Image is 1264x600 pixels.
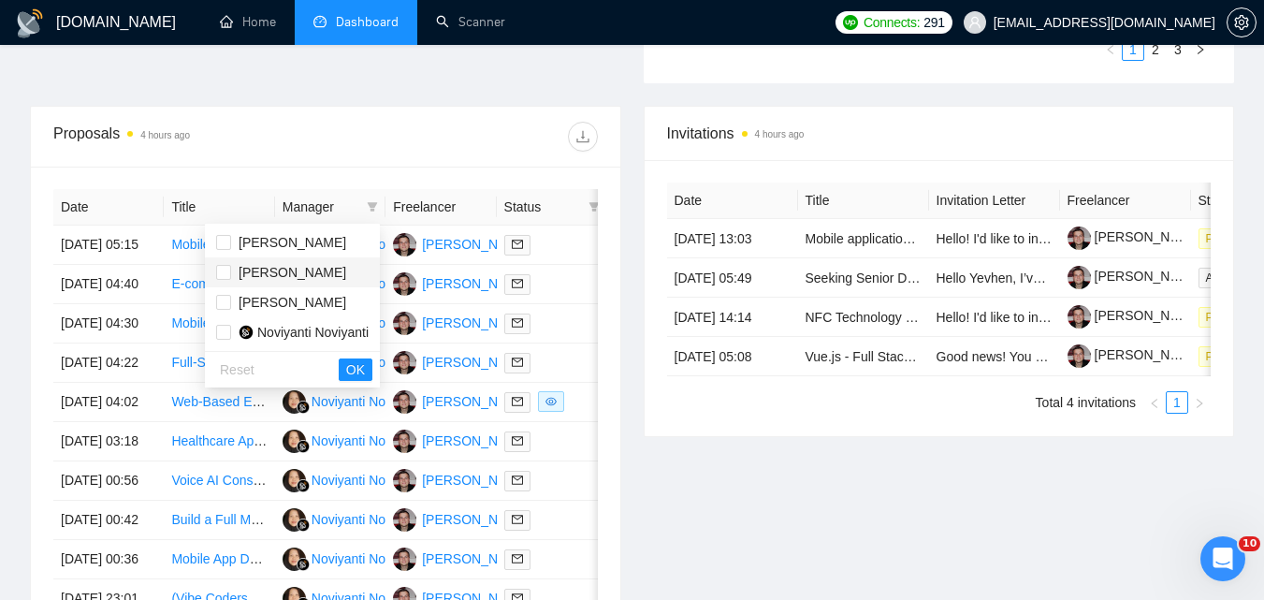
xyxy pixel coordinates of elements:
a: Pending [1199,309,1262,324]
div: [PERSON_NAME] [422,234,530,255]
img: gigradar-bm.png [297,440,310,453]
a: YS[PERSON_NAME] [393,550,530,565]
time: 4 hours ago [755,129,805,139]
a: [PERSON_NAME] [1068,229,1202,244]
a: Healthcare App Development [171,433,341,448]
a: NNNoviyanti Noviyanti [283,393,423,408]
iframe: Intercom live chat [1200,536,1245,581]
a: YS[PERSON_NAME] [393,354,530,369]
button: download [568,122,598,152]
span: mail [512,475,523,486]
div: [PERSON_NAME] [422,273,530,294]
img: YS [393,430,416,453]
a: [PERSON_NAME] [1068,308,1202,323]
div: [PERSON_NAME] [422,549,530,569]
a: YS[PERSON_NAME] [393,315,530,329]
div: Noviyanti Noviyanti [312,470,423,490]
button: setting [1227,7,1257,37]
td: Mobile application refactoring [798,219,929,258]
th: Title [798,183,929,219]
li: Total 4 invitations [1036,391,1136,414]
img: logo [15,8,45,38]
span: download [569,129,597,144]
a: [PERSON_NAME] [1068,347,1202,362]
span: filter [585,193,603,221]
span: Connects: [864,12,920,33]
td: [DATE] 03:18 [53,422,164,461]
th: Freelancer [385,189,496,226]
a: E-commerce Website Enhancement for Car Parts [171,276,458,291]
div: Proposals [53,122,326,152]
a: Voice AI Consultation (Vapi / Retell Expert) — Custom Architecture + Long-Term Build Strategy [171,473,719,488]
td: [DATE] 04:30 [53,304,164,344]
a: Build a Full Medical Question Bank Website (Similar to [PERSON_NAME] or UWorld) [171,512,666,527]
a: YS[PERSON_NAME] [393,275,530,290]
li: Previous Page [1143,391,1166,414]
img: YS [393,272,416,296]
span: Pending [1199,228,1255,249]
span: OK [346,359,365,380]
img: upwork-logo.png [843,15,858,30]
span: Manager [283,197,359,217]
div: [PERSON_NAME] [422,352,530,373]
td: Mobile App Developer for Habit-Recovery App [164,540,274,579]
img: YS [393,548,416,571]
span: eye [545,396,557,407]
img: 0HZm5+FzCBguwLTpFOMAAAAASUVORK5CYII= [239,325,254,340]
td: Full-Stack Developer Needed – Mobile App (iOS/Android) with Subscriptions & Real-Time Alerts [164,344,274,383]
td: [DATE] 13:03 [667,219,798,258]
img: NN [283,508,306,532]
a: homeHome [220,14,276,30]
span: [PERSON_NAME] [239,295,346,310]
td: Healthcare App Development [164,422,274,461]
td: NFC Technology Specialist for Smart Access Systems [798,298,929,337]
span: mail [512,514,523,525]
td: E-commerce Website Enhancement for Car Parts [164,265,274,304]
span: setting [1228,15,1256,30]
a: [PERSON_NAME] [1068,269,1202,284]
td: [DATE] 05:08 [667,337,798,376]
img: YS [393,508,416,532]
th: Invitation Letter [929,183,1060,219]
button: left [1143,391,1166,414]
a: NNNoviyanti Noviyanti [283,511,423,526]
span: mail [512,553,523,564]
img: c1bYBLFISfW-KFu5YnXsqDxdnhJyhFG7WZWQjmw4vq0-YF4TwjoJdqRJKIWeWIjxa9 [1068,305,1091,329]
span: mail [512,239,523,250]
a: Full-Stack Developer Needed – Mobile App (iOS/Android) with Subscriptions & Real-Time Alerts [171,355,726,370]
li: 2 [1144,38,1167,61]
span: right [1195,44,1206,55]
td: [DATE] 04:02 [53,383,164,422]
img: gigradar-bm.png [297,558,310,571]
div: Noviyanti Noviyanti [312,509,423,530]
td: Voice AI Consultation (Vapi / Retell Expert) — Custom Architecture + Long-Term Build Strategy [164,461,274,501]
td: [DATE] 00:36 [53,540,164,579]
time: 4 hours ago [140,130,190,140]
img: gigradar-bm.png [297,519,310,532]
a: Mobile App Developer Needed – Voice-to-Perio Charting App (Healthcare/Dental Focus) [171,237,682,252]
img: c1bYBLFISfW-KFu5YnXsqDxdnhJyhFG7WZWQjmw4vq0-YF4TwjoJdqRJKIWeWIjxa9 [1068,227,1091,250]
img: YS [393,469,416,492]
a: NNNoviyanti Noviyanti [283,550,423,565]
a: setting [1227,15,1257,30]
span: [PERSON_NAME] [239,265,346,280]
button: Reset [212,359,262,381]
li: 1 [1122,38,1144,61]
span: Invitations [667,122,1212,145]
span: dashboard [313,15,327,28]
a: Mobile App Developer for Habit-Recovery App [171,551,439,566]
td: Build a Full Medical Question Bank Website (Similar to Kaplan or UWorld) [164,501,274,540]
span: Status [504,197,581,217]
img: YS [393,233,416,256]
li: Next Page [1189,38,1212,61]
img: YS [393,312,416,335]
span: right [1194,398,1205,409]
img: gigradar-bm.png [297,479,310,492]
td: [DATE] 00:42 [53,501,164,540]
td: [DATE] 00:56 [53,461,164,501]
div: [PERSON_NAME] [422,431,530,451]
div: [PERSON_NAME] [422,509,530,530]
a: YS[PERSON_NAME] [393,432,530,447]
span: mail [512,317,523,329]
th: Date [667,183,798,219]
